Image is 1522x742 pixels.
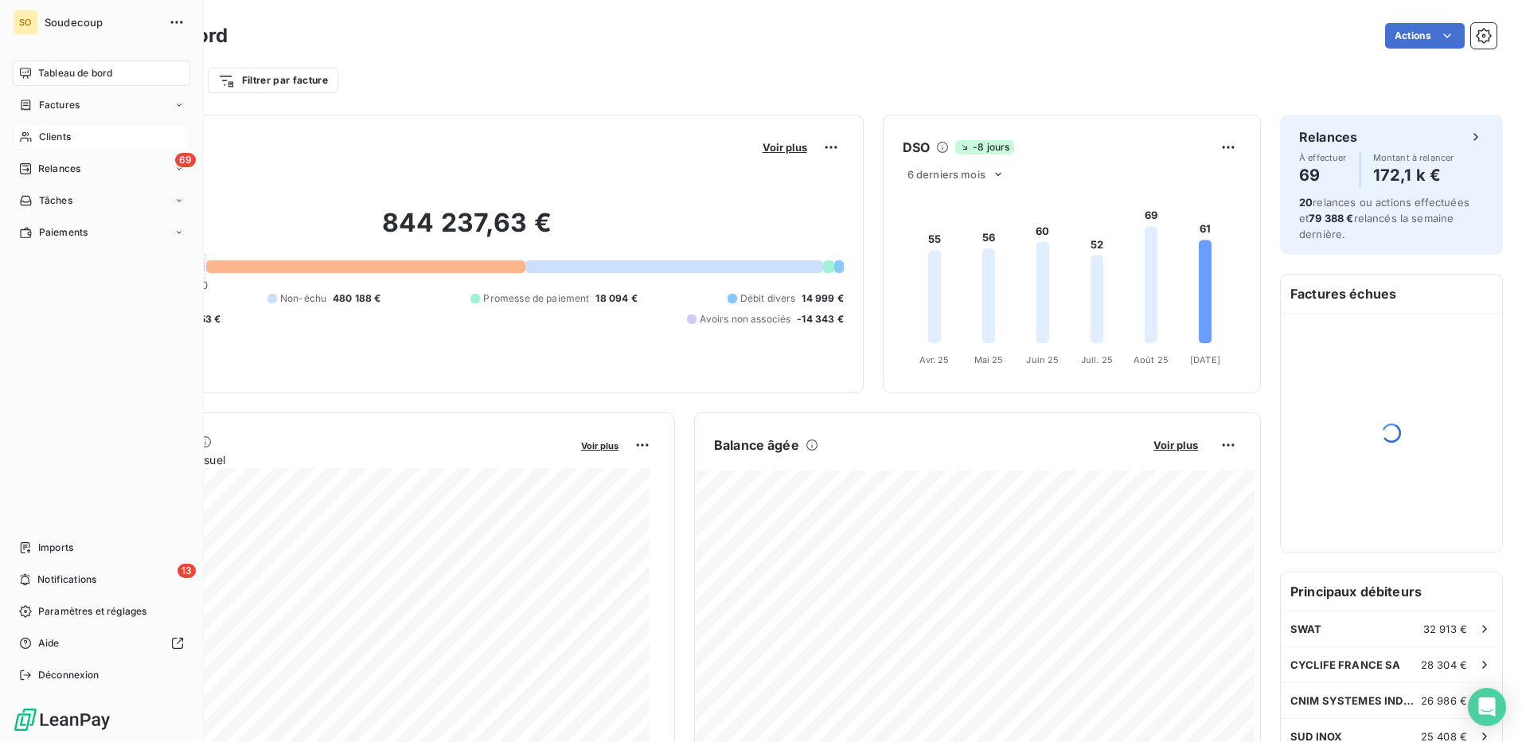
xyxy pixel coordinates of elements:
[919,354,949,365] tspan: Avr. 25
[1290,623,1322,635] span: SWAT
[1373,153,1454,162] span: Montant à relancer
[581,440,619,451] span: Voir plus
[90,207,844,255] h2: 844 237,63 €
[595,291,637,306] span: 18 094 €
[178,564,196,578] span: 13
[907,168,985,181] span: 6 derniers mois
[1299,162,1347,188] h4: 69
[38,636,60,650] span: Aide
[802,291,843,306] span: 14 999 €
[1190,354,1220,365] tspan: [DATE]
[39,130,71,144] span: Clients
[175,153,196,167] span: 69
[39,193,72,208] span: Tâches
[13,631,190,656] a: Aide
[1290,694,1421,707] span: CNIM SYSTEMES INDUSTRIELS LA SEYNE
[483,291,589,306] span: Promesse de paiement
[740,291,796,306] span: Débit divers
[1299,127,1357,146] h6: Relances
[955,140,1014,154] span: -8 jours
[576,438,623,452] button: Voir plus
[39,225,88,240] span: Paiements
[1309,212,1353,225] span: 79 388 €
[1421,658,1467,671] span: 28 304 €
[1299,196,1313,209] span: 20
[1423,623,1467,635] span: 32 913 €
[1421,694,1467,707] span: 26 986 €
[1281,275,1502,313] h6: Factures échues
[38,668,100,682] span: Déconnexion
[1373,162,1454,188] h4: 172,1 k €
[903,138,930,157] h6: DSO
[763,141,807,154] span: Voir plus
[13,707,111,732] img: Logo LeanPay
[1299,196,1469,240] span: relances ou actions effectuées et relancés la semaine dernière.
[758,140,812,154] button: Voir plus
[13,10,38,35] div: SO
[208,68,338,93] button: Filtrer par facture
[39,98,80,112] span: Factures
[38,66,112,80] span: Tableau de bord
[1290,658,1401,671] span: CYCLIFE FRANCE SA
[38,541,73,555] span: Imports
[90,451,570,468] span: Chiffre d'affaires mensuel
[1468,688,1506,726] div: Open Intercom Messenger
[1134,354,1169,365] tspan: Août 25
[37,572,96,587] span: Notifications
[1026,354,1059,365] tspan: Juin 25
[700,312,790,326] span: Avoirs non associés
[1153,439,1198,451] span: Voir plus
[38,604,146,619] span: Paramètres et réglages
[201,279,208,291] span: 0
[797,312,843,326] span: -14 343 €
[45,16,159,29] span: Soudecoup
[974,354,1003,365] tspan: Mai 25
[1149,438,1203,452] button: Voir plus
[1281,572,1502,611] h6: Principaux débiteurs
[280,291,326,306] span: Non-échu
[38,162,80,176] span: Relances
[333,291,380,306] span: 480 188 €
[714,435,799,455] h6: Balance âgée
[1081,354,1113,365] tspan: Juil. 25
[1299,153,1347,162] span: À effectuer
[1385,23,1465,49] button: Actions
